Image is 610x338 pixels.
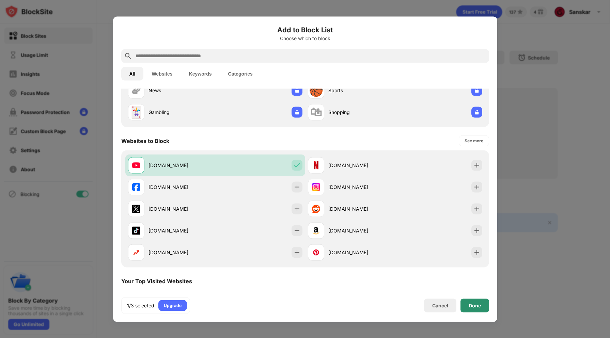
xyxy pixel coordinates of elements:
[312,226,320,235] img: favicons
[148,249,215,256] div: [DOMAIN_NAME]
[164,302,182,309] div: Upgrade
[143,67,181,80] button: Websites
[432,303,448,308] div: Cancel
[148,183,215,191] div: [DOMAIN_NAME]
[312,248,320,256] img: favicons
[328,227,395,234] div: [DOMAIN_NAME]
[328,205,395,212] div: [DOMAIN_NAME]
[148,205,215,212] div: [DOMAIN_NAME]
[132,183,140,191] img: favicons
[121,67,144,80] button: All
[121,277,192,284] div: Your Top Visited Websites
[130,83,142,97] div: 🗞
[148,109,215,116] div: Gambling
[328,183,395,191] div: [DOMAIN_NAME]
[310,105,322,119] div: 🛍
[132,248,140,256] img: favicons
[328,87,395,94] div: Sports
[132,226,140,235] img: favicons
[312,205,320,213] img: favicons
[465,137,483,144] div: See more
[148,87,215,94] div: News
[129,105,143,119] div: 🃏
[328,162,395,169] div: [DOMAIN_NAME]
[121,137,169,144] div: Websites to Block
[132,205,140,213] img: favicons
[132,161,140,169] img: favicons
[312,183,320,191] img: favicons
[328,249,395,256] div: [DOMAIN_NAME]
[121,25,489,35] h6: Add to Block List
[148,162,215,169] div: [DOMAIN_NAME]
[328,109,395,116] div: Shopping
[309,83,323,97] div: 🏀
[148,227,215,234] div: [DOMAIN_NAME]
[312,161,320,169] img: favicons
[121,35,489,41] div: Choose which to block
[124,52,132,60] img: search.svg
[127,302,154,309] div: 1/3 selected
[469,303,481,308] div: Done
[181,67,220,80] button: Keywords
[220,67,261,80] button: Categories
